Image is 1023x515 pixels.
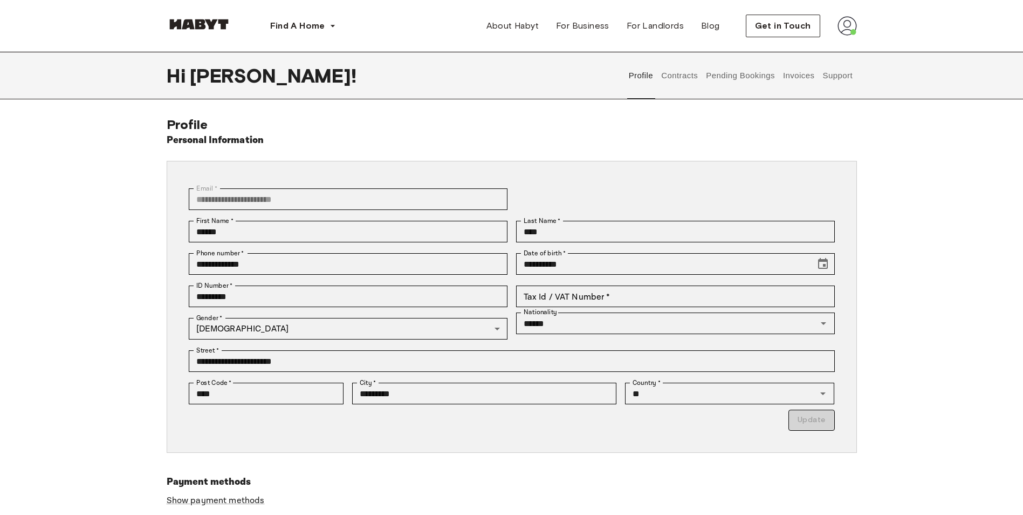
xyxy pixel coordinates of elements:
label: Gender [196,313,222,323]
label: Last Name [524,216,561,226]
label: Date of birth [524,248,566,258]
span: Blog [701,19,720,32]
button: Pending Bookings [705,52,777,99]
button: Profile [627,52,655,99]
label: Email [196,184,217,193]
label: City [360,378,376,388]
button: Get in Touch [746,15,820,37]
label: First Name [196,216,234,226]
label: Post Code [196,378,232,388]
a: About Habyt [478,15,547,37]
img: Habyt [167,19,231,30]
button: Choose date, selected date is Mar 29, 2004 [812,253,834,275]
div: [DEMOGRAPHIC_DATA] [189,318,507,340]
a: For Business [547,15,618,37]
button: Contracts [660,52,699,99]
span: Get in Touch [755,19,811,32]
button: Open [815,386,830,401]
a: For Landlords [618,15,692,37]
span: Profile [167,117,208,132]
div: user profile tabs [624,52,856,99]
span: About Habyt [486,19,539,32]
label: Nationality [524,308,557,317]
span: For Landlords [627,19,684,32]
button: Find A Home [262,15,345,37]
label: ID Number [196,281,232,290]
a: Show payment methods [167,495,265,506]
button: Support [821,52,854,99]
label: Phone number [196,248,244,258]
div: You can't change your email address at the moment. Please reach out to customer support in case y... [189,188,507,210]
label: Country [633,378,661,388]
img: avatar [837,16,857,36]
button: Invoices [781,52,815,99]
span: For Business [556,19,609,32]
a: Blog [692,15,729,37]
h6: Payment methods [167,475,857,490]
span: [PERSON_NAME] ! [190,64,356,87]
button: Open [816,316,831,331]
span: Hi [167,64,190,87]
span: Find A Home [270,19,325,32]
h6: Personal Information [167,133,264,148]
label: Street [196,345,219,355]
